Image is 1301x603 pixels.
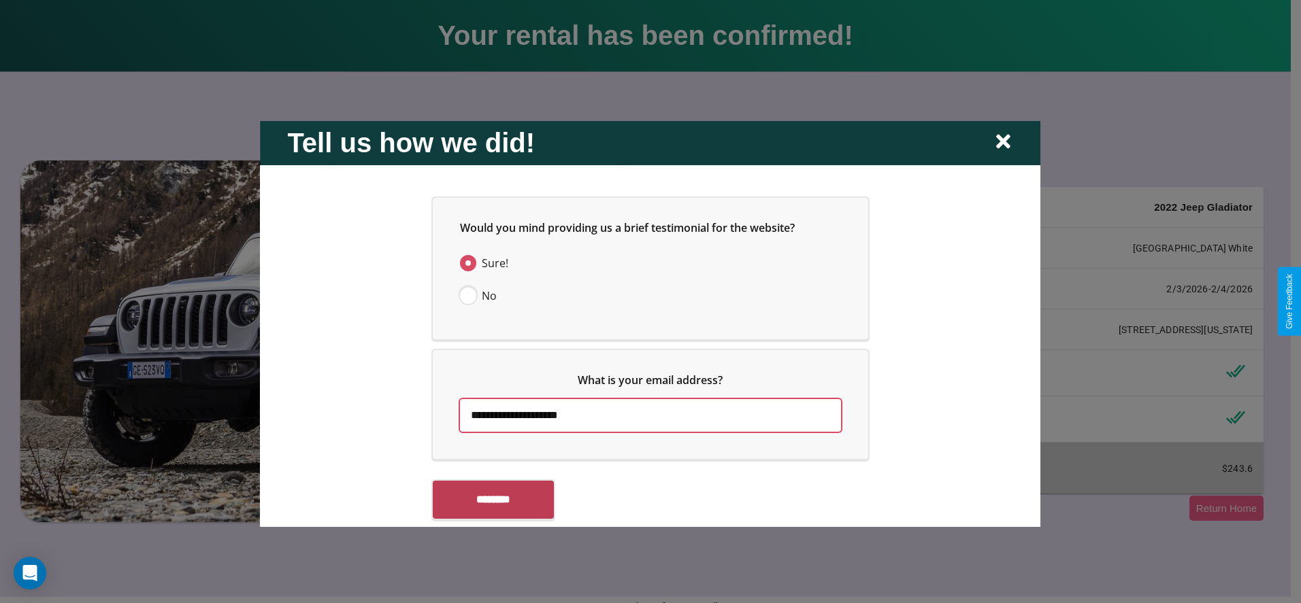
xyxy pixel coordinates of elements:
div: Open Intercom Messenger [14,557,46,589]
span: Would you mind providing us a brief testimonial for the website? [460,220,795,235]
span: What is your email address? [578,372,723,387]
h2: Tell us how we did! [287,127,535,158]
span: Sure! [482,254,508,271]
div: Give Feedback [1285,274,1294,329]
span: No [482,287,497,303]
